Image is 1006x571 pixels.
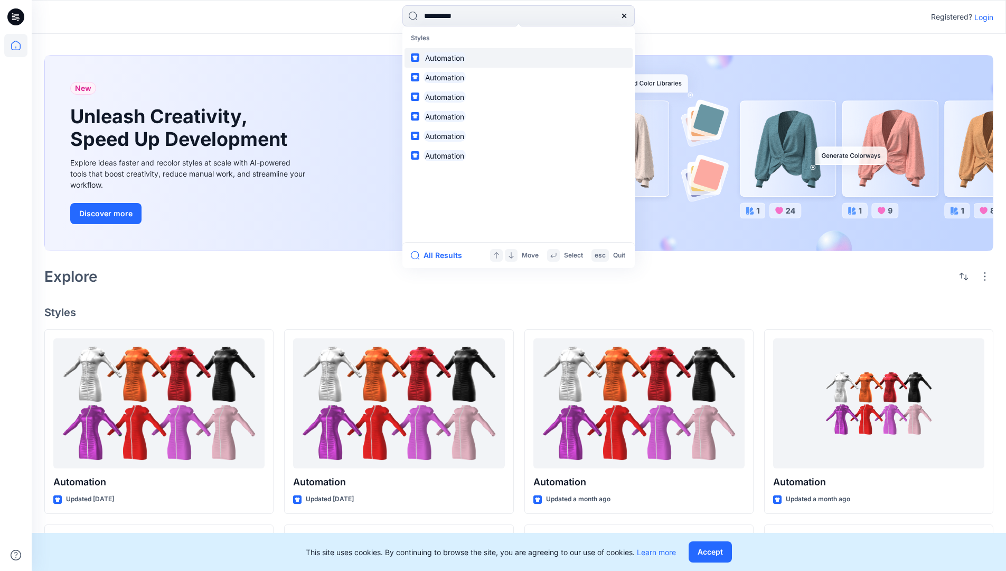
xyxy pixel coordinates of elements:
[70,157,308,190] div: Explore ideas faster and recolor styles at scale with AI-powered tools that boost creativity, red...
[66,494,114,505] p: Updated [DATE]
[773,338,984,469] a: Automation
[405,48,633,68] a: Automation
[70,203,308,224] a: Discover more
[613,250,625,261] p: Quit
[546,494,610,505] p: Updated a month ago
[70,203,142,224] button: Discover more
[405,87,633,107] a: Automation
[405,126,633,146] a: Automation
[405,146,633,165] a: Automation
[637,548,676,557] a: Learn more
[424,110,466,123] mark: Automation
[306,494,354,505] p: Updated [DATE]
[44,268,98,285] h2: Explore
[974,12,993,23] p: Login
[773,475,984,490] p: Automation
[293,475,504,490] p: Automation
[44,306,993,319] h4: Styles
[424,130,466,142] mark: Automation
[411,249,469,262] button: All Results
[424,150,466,162] mark: Automation
[293,338,504,469] a: Automation
[306,547,676,558] p: This site uses cookies. By continuing to browse the site, you are agreeing to our use of cookies.
[533,475,745,490] p: Automation
[53,338,265,469] a: Automation
[522,250,539,261] p: Move
[786,494,850,505] p: Updated a month ago
[689,541,732,563] button: Accept
[53,475,265,490] p: Automation
[75,82,91,95] span: New
[70,105,292,151] h1: Unleash Creativity, Speed Up Development
[931,11,972,23] p: Registered?
[424,91,466,103] mark: Automation
[424,71,466,84] mark: Automation
[564,250,583,261] p: Select
[533,338,745,469] a: Automation
[405,68,633,87] a: Automation
[405,107,633,126] a: Automation
[424,52,466,64] mark: Automation
[405,29,633,48] p: Styles
[595,250,606,261] p: esc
